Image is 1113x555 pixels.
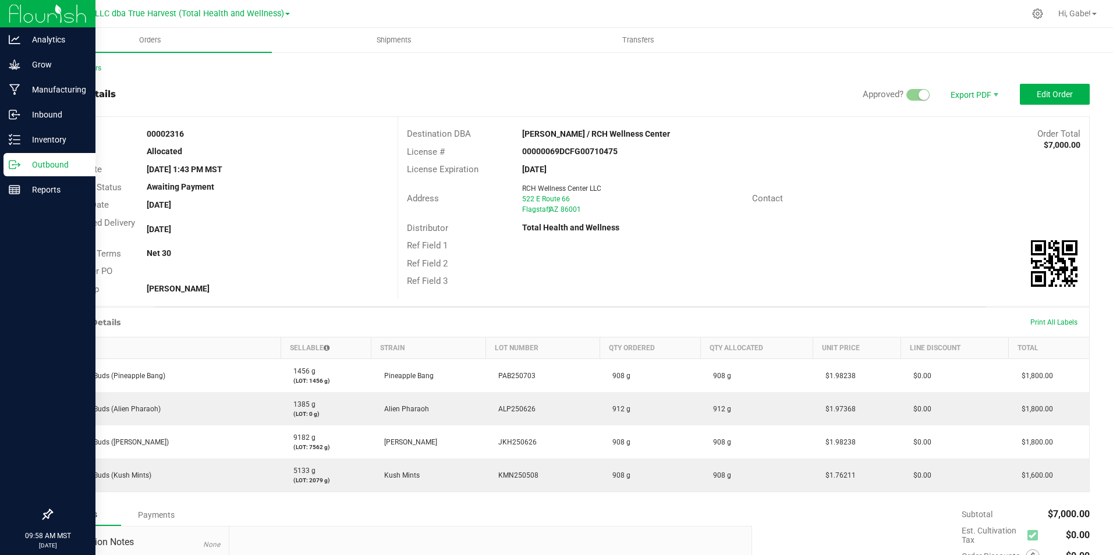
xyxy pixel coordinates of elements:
[203,540,220,549] span: None
[147,182,214,191] strong: Awaiting Payment
[147,165,222,174] strong: [DATE] 1:43 PM MST
[407,164,478,175] span: License Expiration
[61,535,220,549] span: Destination Notes
[288,433,316,442] span: 9182 g
[1048,508,1090,520] span: $7,000.00
[492,471,538,479] span: KMN250508
[288,410,364,418] p: (LOT: 0 g)
[378,471,420,479] span: Kush Mints
[1016,372,1053,380] span: $1,800.00
[407,240,448,251] span: Ref Field 1
[281,337,371,359] th: Sellable
[20,158,90,172] p: Outbound
[813,337,901,359] th: Unit Price
[522,205,551,214] span: Flagstaff
[607,438,630,446] span: 908 g
[522,184,601,193] span: RCH Wellness Center LLC
[901,337,1008,359] th: Line Discount
[938,84,1008,105] li: Export PDF
[492,405,536,413] span: ALP250626
[1009,337,1089,359] th: Total
[59,405,161,413] span: BULK - A Buds (Alien Pharaoh)
[863,89,903,99] span: Approved?
[407,129,471,139] span: Destination DBA
[707,471,731,479] span: 908 g
[288,443,364,451] p: (LOT: 7562 g)
[1037,90,1073,99] span: Edit Order
[361,35,427,45] span: Shipments
[121,504,191,525] div: Payments
[378,405,429,413] span: Alien Pharaoh
[59,372,165,380] span: BULK - A Buds (Pineapple Bang)
[707,372,731,380] span: 908 g
[147,248,171,258] strong: Net 30
[522,147,618,156] strong: 00000069DCFG00710475
[272,28,516,52] a: Shipments
[288,367,316,375] span: 1456 g
[1020,84,1090,105] button: Edit Order
[908,405,931,413] span: $0.00
[492,372,536,380] span: PAB250703
[147,200,171,209] strong: [DATE]
[407,147,445,157] span: License #
[522,129,670,138] strong: [PERSON_NAME] / RCH Wellness Center
[52,337,281,359] th: Item
[5,531,90,541] p: 09:58 AM MST
[371,337,485,359] th: Strain
[1031,240,1077,287] qrcode: 00002316
[407,223,448,233] span: Distributor
[752,193,783,204] span: Contact
[550,205,558,214] span: AZ
[20,183,90,197] p: Reports
[522,223,619,232] strong: Total Health and Wellness
[378,372,434,380] span: Pineapple Bang
[561,205,581,214] span: 86001
[1044,140,1080,150] strong: $7,000.00
[407,258,448,269] span: Ref Field 2
[9,159,20,170] inline-svg: Outbound
[1016,471,1053,479] span: $1,600.00
[1016,438,1053,446] span: $1,800.00
[908,471,931,479] span: $0.00
[9,34,20,45] inline-svg: Analytics
[700,337,813,359] th: Qty Allocated
[288,376,364,385] p: (LOT: 1456 g)
[59,471,151,479] span: BULK - A Buds (Kush Mints)
[600,337,700,359] th: Qty Ordered
[522,195,570,203] span: 522 E Route 66
[147,225,171,234] strong: [DATE]
[20,83,90,97] p: Manufacturing
[9,84,20,95] inline-svg: Manufacturing
[1031,240,1077,287] img: Scan me!
[407,193,439,204] span: Address
[962,510,993,519] span: Subtotal
[9,109,20,120] inline-svg: Inbound
[61,218,135,241] span: Requested Delivery Date
[485,337,600,359] th: Lot Number
[59,438,169,446] span: BULK - A Buds ([PERSON_NAME])
[607,405,630,413] span: 912 g
[28,28,272,52] a: Orders
[548,205,550,214] span: ,
[20,33,90,47] p: Analytics
[1030,8,1045,19] div: Manage settings
[147,129,184,138] strong: 00002316
[820,372,856,380] span: $1.98238
[9,134,20,145] inline-svg: Inventory
[407,276,448,286] span: Ref Field 3
[288,467,316,475] span: 5133 g
[607,372,630,380] span: 908 g
[820,438,856,446] span: $1.98238
[378,438,437,446] span: [PERSON_NAME]
[607,471,630,479] span: 908 g
[20,108,90,122] p: Inbound
[908,372,931,380] span: $0.00
[20,133,90,147] p: Inventory
[607,35,670,45] span: Transfers
[1027,528,1043,543] span: Calculate cultivation tax
[516,28,760,52] a: Transfers
[147,147,182,156] strong: Allocated
[492,438,537,446] span: JKH250626
[9,184,20,195] inline-svg: Reports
